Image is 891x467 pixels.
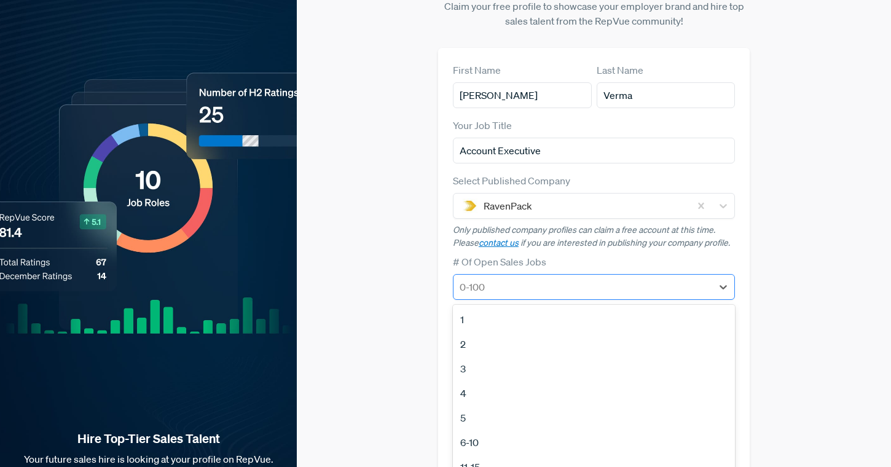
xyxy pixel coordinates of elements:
[453,430,736,455] div: 6-10
[597,63,643,77] label: Last Name
[453,82,592,108] input: First Name
[453,356,736,381] div: 3
[463,198,477,213] img: RavenPack
[453,118,512,133] label: Your Job Title
[20,431,277,447] strong: Hire Top-Tier Sales Talent
[453,406,736,430] div: 5
[597,82,736,108] input: Last Name
[453,63,501,77] label: First Name
[453,138,736,163] input: Title
[453,173,570,188] label: Select Published Company
[453,381,736,406] div: 4
[453,224,736,249] p: Only published company profiles can claim a free account at this time. Please if you are interest...
[453,332,736,356] div: 2
[479,237,519,248] a: contact us
[453,307,736,332] div: 1
[453,254,546,269] label: # Of Open Sales Jobs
